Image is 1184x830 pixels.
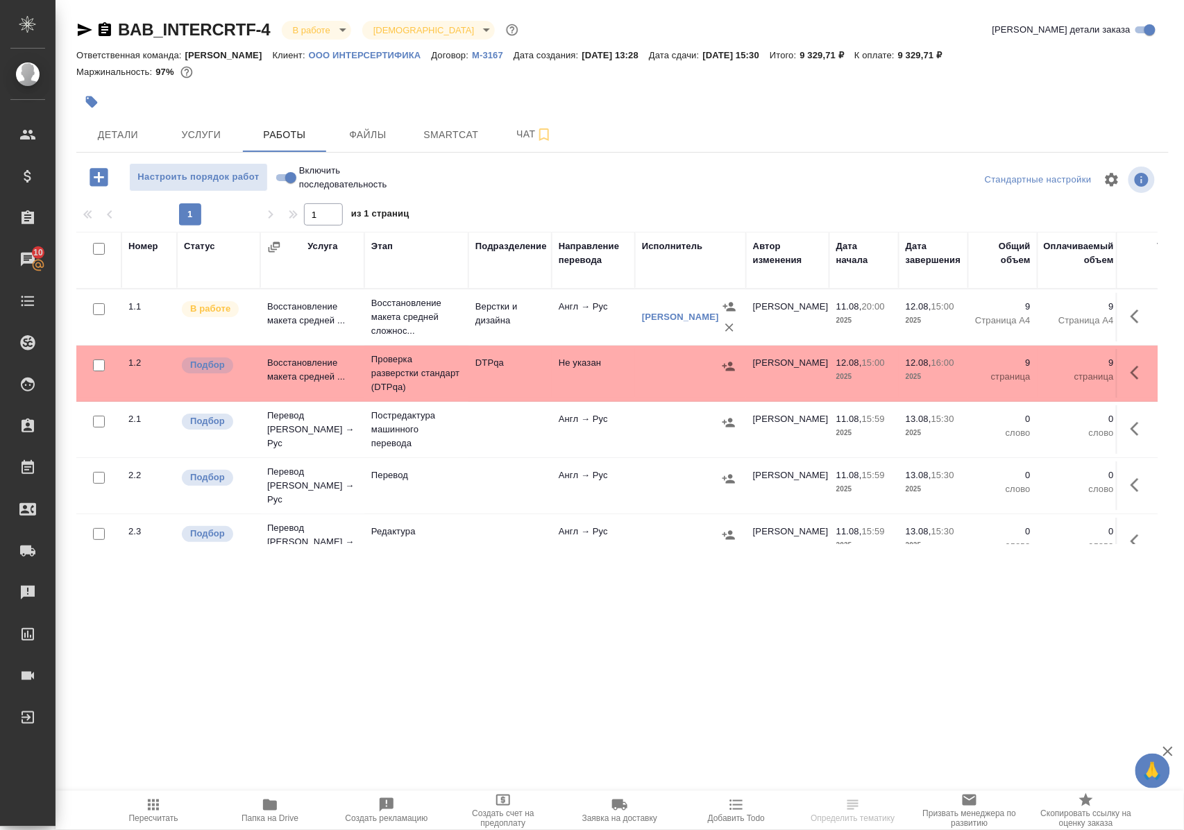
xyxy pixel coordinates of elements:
[906,314,961,328] p: 2025
[501,126,568,143] span: Чат
[718,412,739,433] button: Назначить
[552,349,635,398] td: Не указан
[552,461,635,510] td: Англ → Рус
[185,50,273,60] p: [PERSON_NAME]
[862,526,885,536] p: 15:59
[753,239,822,267] div: Автор изменения
[96,22,113,38] button: Скопировать ссылку
[975,482,1031,496] p: слово
[975,539,1031,552] p: слово
[168,126,235,144] span: Услуги
[836,370,892,384] p: 2025
[1045,300,1114,314] p: 9
[180,300,253,319] div: Исполнитель выполняет работу
[906,370,961,384] p: 2025
[862,301,885,312] p: 20:00
[746,461,829,510] td: [PERSON_NAME]
[190,471,225,484] p: Подбор
[975,356,1031,370] p: 9
[836,482,892,496] p: 2025
[1122,525,1156,558] button: Здесь прячутся важные кнопки
[1045,482,1114,496] p: слово
[514,50,582,60] p: Дата создания:
[76,87,107,117] button: Добавить тэг
[1122,468,1156,502] button: Здесь прячутся важные кнопки
[180,412,253,431] div: Можно подбирать исполнителей
[906,539,961,552] p: 2025
[1045,468,1114,482] p: 0
[129,163,268,192] button: Настроить порядок работ
[260,458,364,514] td: Перевод [PERSON_NAME] → Рус
[975,426,1031,440] p: слово
[931,357,954,368] p: 16:00
[898,50,953,60] p: 9 329,71 ₽
[371,409,462,450] p: Постредактура машинного перевода
[25,246,51,260] span: 10
[975,370,1031,384] p: страница
[1135,754,1170,788] button: 🙏
[800,50,855,60] p: 9 329,71 ₽
[552,518,635,566] td: Англ → Рус
[1045,356,1114,370] p: 9
[931,526,954,536] p: 15:30
[468,293,552,341] td: Верстки и дизайна
[582,50,650,60] p: [DATE] 13:28
[836,414,862,424] p: 11.08,
[836,426,892,440] p: 2025
[118,20,271,39] a: BAB_INTERCRTF-4
[862,470,885,480] p: 15:59
[180,468,253,487] div: Можно подбирать исполнителей
[718,525,739,545] button: Назначить
[1045,525,1114,539] p: 0
[128,525,170,539] div: 2.3
[128,412,170,426] div: 2.1
[418,126,484,144] span: Smartcat
[475,239,547,253] div: Подразделение
[371,525,462,539] p: Редактура
[854,50,898,60] p: К оплате:
[906,357,931,368] p: 12.08,
[1045,412,1114,426] p: 0
[503,21,521,39] button: Доп статусы указывают на важность/срочность заказа
[468,349,552,398] td: DTPqa
[770,50,800,60] p: Итого:
[260,349,364,398] td: Восстановление макета средней ...
[472,50,514,60] p: М-3167
[906,526,931,536] p: 13.08,
[975,300,1031,314] p: 9
[309,49,432,60] a: ООО ИНТЕРСЕРТИФИКА
[260,402,364,457] td: Перевод [PERSON_NAME] → Рус
[836,239,892,267] div: Дата начала
[3,242,52,277] a: 10
[371,296,462,338] p: Восстановление макета средней сложнос...
[299,164,425,192] span: Включить последовательность
[746,518,829,566] td: [PERSON_NAME]
[746,405,829,454] td: [PERSON_NAME]
[992,23,1131,37] span: [PERSON_NAME] детали заказа
[309,50,432,60] p: ООО ИНТЕРСЕРТИФИКА
[836,314,892,328] p: 2025
[642,239,703,253] div: Исполнитель
[1044,239,1114,267] div: Оплачиваемый объем
[906,482,961,496] p: 2025
[718,468,739,489] button: Назначить
[289,24,335,36] button: В работе
[371,353,462,394] p: Проверка разверстки стандарт (DTPqa)
[76,67,155,77] p: Маржинальность:
[371,468,462,482] p: Перевод
[307,239,337,253] div: Услуга
[267,240,281,254] button: Сгруппировать
[975,412,1031,426] p: 0
[552,405,635,454] td: Англ → Рус
[371,239,393,253] div: Этап
[1095,163,1128,196] span: Настроить таблицу
[128,300,170,314] div: 1.1
[155,67,177,77] p: 97%
[746,293,829,341] td: [PERSON_NAME]
[128,239,158,253] div: Номер
[975,525,1031,539] p: 0
[536,126,552,143] svg: Подписаться
[251,126,318,144] span: Работы
[931,414,954,424] p: 15:30
[1122,412,1156,446] button: Здесь прячутся важные кнопки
